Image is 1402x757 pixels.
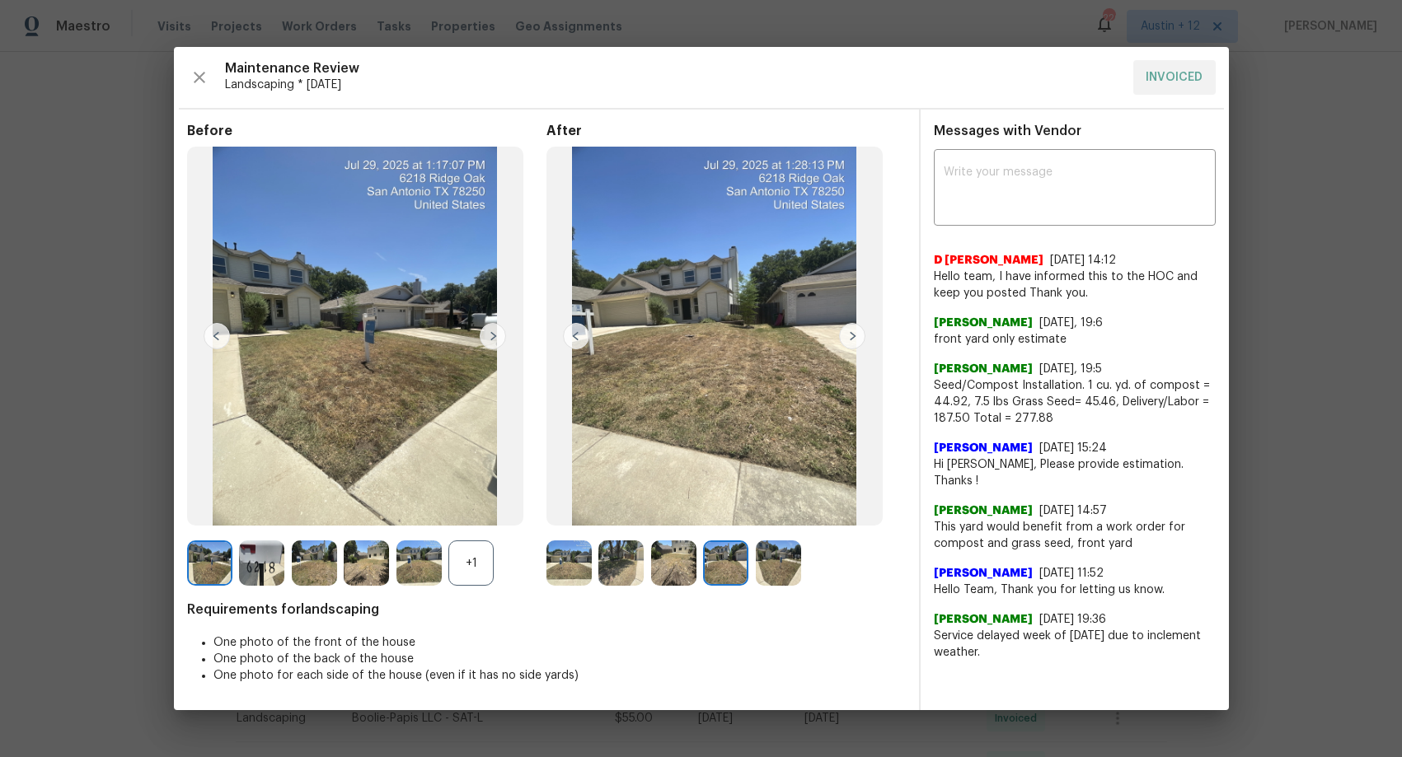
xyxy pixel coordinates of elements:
span: [PERSON_NAME] [934,315,1033,331]
span: Service delayed week of [DATE] due to inclement weather. [934,628,1216,661]
span: Requirements for landscaping [187,601,906,618]
span: [DATE] 15:24 [1039,442,1107,454]
img: left-chevron-button-url [563,323,589,349]
span: [PERSON_NAME] [934,565,1033,582]
span: [DATE], 19:6 [1039,317,1103,329]
span: [DATE] 11:52 [1039,568,1104,579]
img: right-chevron-button-url [480,323,506,349]
span: front yard only estimate [934,331,1216,348]
span: [DATE], 19:5 [1039,363,1102,375]
span: Seed/Compost Installation. 1 cu. yd. of compost = 44.92, 7.5 lbs Grass Seed= 45.46, Delivery/Labo... [934,377,1216,427]
span: D [PERSON_NAME] [934,252,1043,269]
span: After [546,123,906,139]
span: Messages with Vendor [934,124,1081,138]
span: [DATE] 19:36 [1039,614,1106,625]
span: This yard would benefit from a work order for compost and grass seed, front yard [934,519,1216,552]
div: +1 [448,540,494,586]
li: One photo of the front of the house [213,634,906,651]
span: [PERSON_NAME] [934,440,1033,456]
span: Hello Team, Thank you for letting us know. [934,582,1216,598]
span: Before [187,123,546,139]
span: [DATE] 14:12 [1050,255,1116,266]
span: [PERSON_NAME] [934,361,1033,377]
img: left-chevron-button-url [204,323,230,349]
span: Hi [PERSON_NAME], Please provide estimation. Thanks ! [934,456,1216,489]
span: Maintenance Review [225,60,1120,77]
img: right-chevron-button-url [839,323,865,349]
span: [DATE] 14:57 [1039,505,1107,516]
span: [PERSON_NAME] [934,611,1033,628]
li: One photo for each side of the house (even if it has no side yards) [213,667,906,684]
span: Hello team, I have informed this to the HOC and keep you posted Thank you. [934,269,1216,301]
span: Landscaping * [DATE] [225,77,1120,93]
li: One photo of the back of the house [213,651,906,667]
span: [PERSON_NAME] [934,502,1033,519]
